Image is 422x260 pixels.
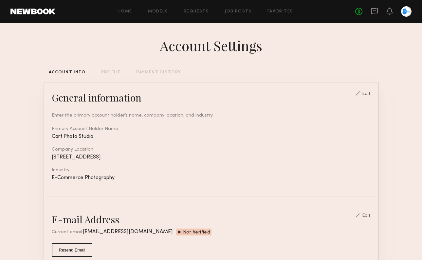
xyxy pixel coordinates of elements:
[148,9,168,14] a: Models
[52,229,173,235] div: Current email:
[83,229,173,234] span: [EMAIL_ADDRESS][DOMAIN_NAME]
[52,91,141,104] div: General information
[52,243,93,257] button: Resend Email
[101,70,120,75] div: PROFILE
[225,9,252,14] a: Job Posts
[118,9,132,14] a: Home
[136,70,181,75] div: PAYMENT HISTORY
[52,112,371,119] div: Enter the primary account holder’s name, company location, and industry
[184,9,209,14] a: Requests
[160,36,262,55] div: Account Settings
[49,70,85,75] div: ACCOUNT INFO
[52,168,371,173] div: Industry
[52,213,119,226] div: E-mail Address
[52,155,371,160] div: [STREET_ADDRESS]
[52,175,371,181] div: E-Commerce Photography
[362,92,371,96] div: Edit
[52,127,371,131] div: Primary Account Holder Name
[183,230,211,235] span: Not Verified
[52,134,371,139] div: Cart Photo Studio
[52,147,371,152] div: Company Location
[267,9,293,14] a: Favorites
[362,214,371,218] div: Edit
